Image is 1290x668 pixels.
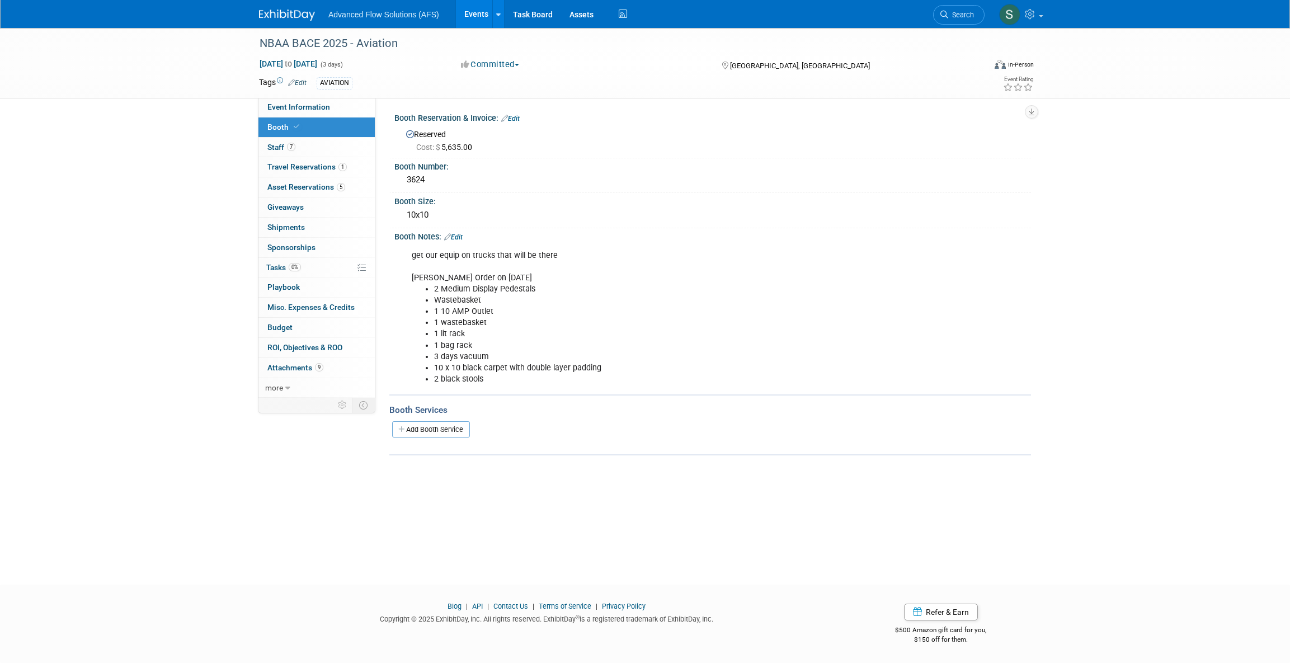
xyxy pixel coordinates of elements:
span: Cost: $ [416,143,441,152]
li: 10 x 10 black carpet with double layer padding [434,363,901,374]
a: Privacy Policy [602,602,646,610]
button: Committed [457,59,524,70]
td: Toggle Event Tabs [352,398,375,412]
sup: ® [576,614,580,620]
a: Sponsorships [258,238,375,257]
a: Asset Reservations5 [258,177,375,197]
li: 2 Medium Display Pedestals [434,284,901,295]
li: Wastebasket [434,295,901,306]
td: Personalize Event Tab Strip [333,398,352,412]
a: Budget [258,318,375,337]
li: 1 lit rack [434,328,901,340]
div: Event Rating [1003,77,1033,82]
a: Blog [448,602,462,610]
div: In-Person [1007,60,1034,69]
li: 3 days vacuum [434,351,901,363]
li: 1 10 AMP Outlet [434,306,901,317]
a: Tasks0% [258,258,375,277]
span: | [530,602,537,610]
i: Booth reservation complete [294,124,299,130]
div: Event Format [919,58,1034,75]
a: Travel Reservations1 [258,157,375,177]
span: Event Information [267,102,330,111]
span: Tasks [266,263,301,272]
img: Format-Inperson.png [995,60,1006,69]
span: Staff [267,143,295,152]
a: Playbook [258,277,375,297]
span: Search [948,11,974,19]
div: 10x10 [403,206,1023,224]
div: Booth Notes: [394,228,1031,243]
span: Giveaways [267,203,304,211]
li: 1 wastebasket [434,317,901,328]
a: Terms of Service [539,602,591,610]
span: Asset Reservations [267,182,345,191]
a: ROI, Objectives & ROO [258,338,375,357]
div: Booth Number: [394,158,1031,172]
span: | [593,602,600,610]
a: Staff7 [258,138,375,157]
div: Booth Size: [394,193,1031,207]
div: Copyright © 2025 ExhibitDay, Inc. All rights reserved. ExhibitDay is a registered trademark of Ex... [259,611,834,624]
span: [GEOGRAPHIC_DATA], [GEOGRAPHIC_DATA] [730,62,870,70]
span: Travel Reservations [267,162,347,171]
a: Event Information [258,97,375,117]
div: Reserved [403,126,1023,153]
span: (3 days) [319,61,343,68]
a: Attachments9 [258,358,375,378]
div: 3624 [403,171,1023,189]
span: Budget [267,323,293,332]
a: Add Booth Service [392,421,470,438]
span: 9 [315,363,323,371]
span: | [484,602,492,610]
a: Edit [444,233,463,241]
a: Shipments [258,218,375,237]
a: Edit [288,79,307,87]
li: 1 bag rack [434,340,901,351]
a: API [472,602,483,610]
span: 5 [337,183,345,191]
div: NBAA BACE 2025 - Aviation [256,34,968,54]
a: Edit [501,115,520,123]
a: Giveaways [258,197,375,217]
div: Booth Reservation & Invoice: [394,110,1031,124]
span: more [265,383,283,392]
span: Sponsorships [267,243,316,252]
img: ExhibitDay [259,10,315,21]
span: 1 [338,163,347,171]
a: Booth [258,117,375,137]
span: Misc. Expenses & Credits [267,303,355,312]
li: 2 black stools [434,374,901,385]
span: 7 [287,143,295,151]
a: Search [933,5,985,25]
td: Tags [259,77,307,90]
a: Refer & Earn [904,604,978,620]
img: Steve McAnally [999,4,1020,25]
div: Booth Services [389,404,1031,416]
span: Playbook [267,283,300,291]
span: Attachments [267,363,323,372]
a: Contact Us [493,602,528,610]
div: $500 Amazon gift card for you, [851,618,1032,644]
a: more [258,378,375,398]
a: Misc. Expenses & Credits [258,298,375,317]
span: [DATE] [DATE] [259,59,318,69]
span: ROI, Objectives & ROO [267,343,342,352]
div: AVIATION [317,77,352,89]
span: to [283,59,294,68]
div: get our equip on trucks that will be there [PERSON_NAME] Order on [DATE] [404,244,908,391]
span: Shipments [267,223,305,232]
span: 0% [289,263,301,271]
div: $150 off for them. [851,635,1032,645]
span: Booth [267,123,302,131]
span: 5,635.00 [416,143,477,152]
span: Advanced Flow Solutions (AFS) [328,10,439,19]
span: | [463,602,470,610]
